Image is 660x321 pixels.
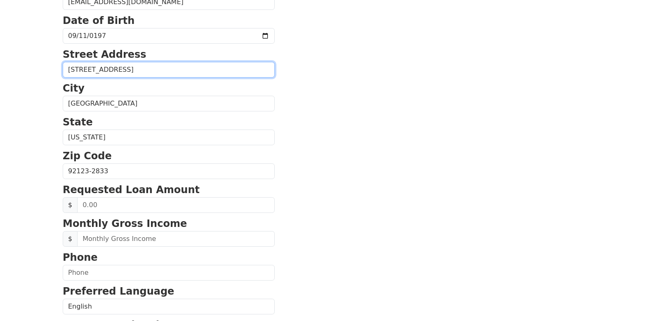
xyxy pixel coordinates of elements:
input: 0.00 [77,197,275,213]
strong: Zip Code [63,150,112,162]
input: Phone [63,265,275,281]
strong: Phone [63,252,98,263]
span: $ [63,231,78,247]
input: City [63,96,275,111]
input: Street Address [63,62,275,78]
span: $ [63,197,78,213]
input: Zip Code [63,163,275,179]
strong: Date of Birth [63,15,134,26]
strong: City [63,83,85,94]
input: Monthly Gross Income [77,231,275,247]
strong: Preferred Language [63,286,174,297]
strong: State [63,116,93,128]
p: Monthly Gross Income [63,216,275,231]
strong: Requested Loan Amount [63,184,200,196]
strong: Street Address [63,49,146,60]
